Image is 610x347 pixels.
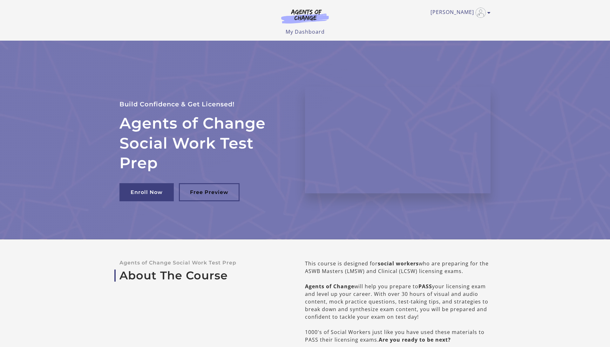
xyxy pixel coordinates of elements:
a: About The Course [119,269,285,282]
p: Agents of Change Social Work Test Prep [119,260,285,266]
div: This course is designed for who are preparing for the ASWB Masters (LMSW) and Clinical (LCSW) lic... [305,260,491,344]
b: Are you ready to be next? [379,336,451,343]
b: social workers [378,260,419,267]
h2: Agents of Change Social Work Test Prep [119,113,290,173]
a: Enroll Now [119,183,174,201]
a: Toggle menu [430,8,487,18]
b: Agents of Change [305,283,354,290]
p: Build Confidence & Get Licensed! [119,99,290,110]
b: PASS [418,283,432,290]
a: Free Preview [179,183,240,201]
a: My Dashboard [286,28,325,35]
img: Agents of Change Logo [274,9,335,23]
